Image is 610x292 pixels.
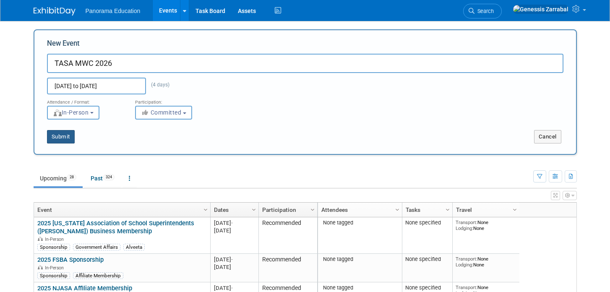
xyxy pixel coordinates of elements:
input: Start Date - End Date [47,78,146,94]
div: Sponsorship [37,272,70,279]
a: Column Settings [308,203,317,215]
button: Committed [135,106,192,120]
span: Transport: [456,219,477,225]
div: [DATE] [214,219,255,227]
span: 28 [67,174,76,180]
span: - [231,285,233,291]
div: [DATE] [214,256,255,263]
a: Past324 [84,170,121,186]
span: Column Settings [250,206,257,213]
div: Sponsorship [37,244,70,250]
span: Column Settings [444,206,451,213]
div: Attendance / Format: [47,94,123,105]
button: Cancel [534,130,561,143]
span: Transport: [456,256,477,262]
a: Search [463,4,502,18]
div: None tagged [321,256,399,263]
a: Travel [456,203,514,217]
img: In-Person Event [38,265,43,269]
div: None None [456,256,516,268]
a: Event [37,203,205,217]
a: 2025 [US_STATE] Association of School Superintendents ([PERSON_NAME]) Business Membership [37,219,194,235]
span: In-Person [53,109,89,116]
div: [DATE] [214,227,255,234]
img: Genessis Zarrabal [513,5,569,14]
span: Lodging: [456,262,473,268]
span: In-Person [45,265,66,271]
td: Recommended [258,254,317,282]
span: Panorama Education [86,8,141,14]
span: Column Settings [511,206,518,213]
a: Attendees [321,203,396,217]
a: Participation [262,203,312,217]
a: Tasks [406,203,447,217]
a: 2025 NJASA Affiliate Membership [37,284,132,292]
div: Government Affairs [73,244,120,250]
span: Transport: [456,284,477,290]
img: ExhibitDay [34,7,76,16]
span: Column Settings [309,206,316,213]
td: Recommended [258,217,317,254]
button: Submit [47,130,75,143]
a: Column Settings [249,203,258,215]
a: Column Settings [510,203,519,215]
span: - [231,220,233,226]
div: None specified [405,219,449,226]
div: None tagged [321,219,399,226]
span: Committed [141,109,182,116]
span: Lodging: [456,225,473,231]
img: In-Person Event [38,237,43,241]
div: None None [456,219,516,232]
div: [DATE] [214,284,255,292]
a: Column Settings [443,203,452,215]
a: Upcoming28 [34,170,83,186]
input: Name of Trade Show / Conference [47,54,563,73]
span: Search [474,8,494,14]
span: In-Person [45,237,66,242]
label: New Event [47,39,80,52]
div: [DATE] [214,263,255,271]
div: None specified [405,256,449,263]
span: 324 [103,174,115,180]
button: In-Person [47,106,99,120]
div: Alveeta [123,244,145,250]
a: Column Settings [393,203,402,215]
div: Affiliate Membership [73,272,123,279]
span: - [231,256,233,263]
span: (4 days) [146,82,169,88]
a: 2025 FSBA Sponsorship [37,256,104,263]
span: Column Settings [202,206,209,213]
a: Dates [214,203,253,217]
span: Column Settings [394,206,401,213]
a: Column Settings [201,203,210,215]
div: Participation: [135,94,211,105]
div: None specified [405,284,449,291]
div: None tagged [321,284,399,291]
